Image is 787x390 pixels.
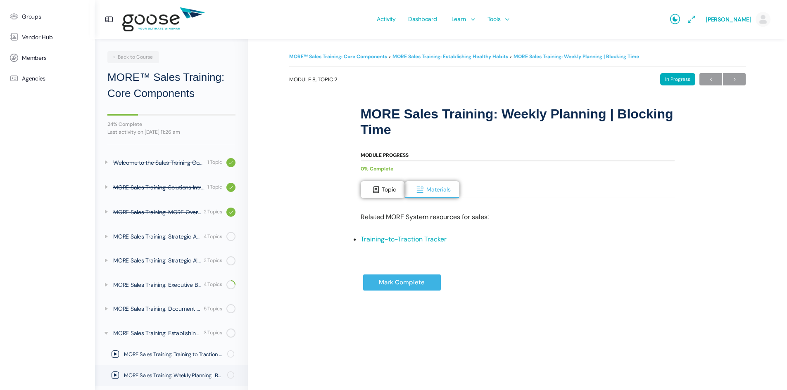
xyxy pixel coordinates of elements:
div: MORE Sales Training: Document Workshop / Putting It To Work For You [113,304,201,313]
div: Module Progress [361,153,409,158]
div: 3 Topics [204,329,222,337]
div: MORE Sales Training: Executive Briefing [113,280,201,289]
div: MORE Sales Training: MORE Overview [113,208,201,217]
div: MORE Sales Training: Solutions Introduced [113,183,205,192]
span: MORE Sales Training: Weekly Planning | Blocking Time [124,371,222,380]
div: 3 Topics [204,257,222,265]
div: MORE Sales Training: Strategic Alignment Plan [113,256,201,265]
a: MORE Sales Training: Document Workshop / Putting It To Work For You 5 Topics [95,298,248,319]
a: ←Previous [699,73,722,85]
span: Materials [426,186,451,193]
a: MORE Sales Training: Executive Briefing 4 Topics [95,274,248,295]
a: MORE Sales Training: Weekly Planning | Blocking Time [514,53,639,60]
p: Related MORE System resources for sales: [361,211,675,222]
h2: MORE™ Sales Training: Core Components [107,69,235,102]
a: MORE Sales Training: Establishing Healthy Habits 3 Topics [95,322,248,344]
a: MORE Sales Training: Establishing Healthy Habits [392,53,508,60]
a: MORE Sales Training: Strategic Analysis 4 Topics [95,226,248,247]
span: Vendor Hub [22,34,53,41]
span: Groups [22,13,41,20]
span: MORE Sales Training: Training to Traction | Next 90 Days [124,350,222,359]
div: In Progress [660,73,695,85]
a: Next→ [723,73,746,85]
span: ← [699,74,722,85]
div: MORE Sales Training: Establishing Healthy Habits [113,329,201,338]
a: Training-to-Traction Tracker [361,235,447,243]
h1: MORE Sales Training: Weekly Planning | Blocking Time [361,106,675,138]
a: MORE Sales Training: Solutions Introduced 1 Topic [95,176,248,199]
a: Welcome to the Sales Training Course 1 Topic [95,151,248,174]
span: Members [22,54,46,61]
div: Last activity on [DATE] 11:26 am [107,130,235,135]
div: MORE Sales Training: Strategic Analysis [113,232,201,241]
a: MORE Sales Training: Strategic Alignment Plan 3 Topics [95,250,248,271]
a: MORE™ Sales Training: Core Components [289,53,387,60]
div: 5 Topics [204,305,222,313]
a: Agencies [4,68,91,89]
div: Welcome to the Sales Training Course [113,158,205,167]
div: 1 Topic [207,158,222,166]
a: MORE Sales Training: MORE Overview 2 Topics [95,201,248,223]
span: Agencies [22,75,45,82]
div: 4 Topics [204,281,222,288]
span: → [723,74,746,85]
span: Topic [382,186,396,193]
span: Back to Course [112,54,153,60]
span: [PERSON_NAME] [706,16,751,23]
div: 2 Topics [204,208,222,216]
a: Back to Course [107,51,159,63]
div: 1 Topic [207,183,222,191]
div: 0% Complete [361,163,666,175]
a: Groups [4,6,91,27]
div: 4 Topics [204,233,222,241]
input: Mark Complete [363,274,441,291]
a: MORE Sales Training: Training to Traction | Next 90 Days [95,344,248,365]
a: Members [4,47,91,68]
iframe: Chat Widget [746,350,787,390]
a: Vendor Hub [4,27,91,47]
span: Module 8, Topic 2 [289,77,337,82]
div: 24% Complete [107,122,235,127]
a: MORE Sales Training: Weekly Planning | Blocking Time [95,365,248,386]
